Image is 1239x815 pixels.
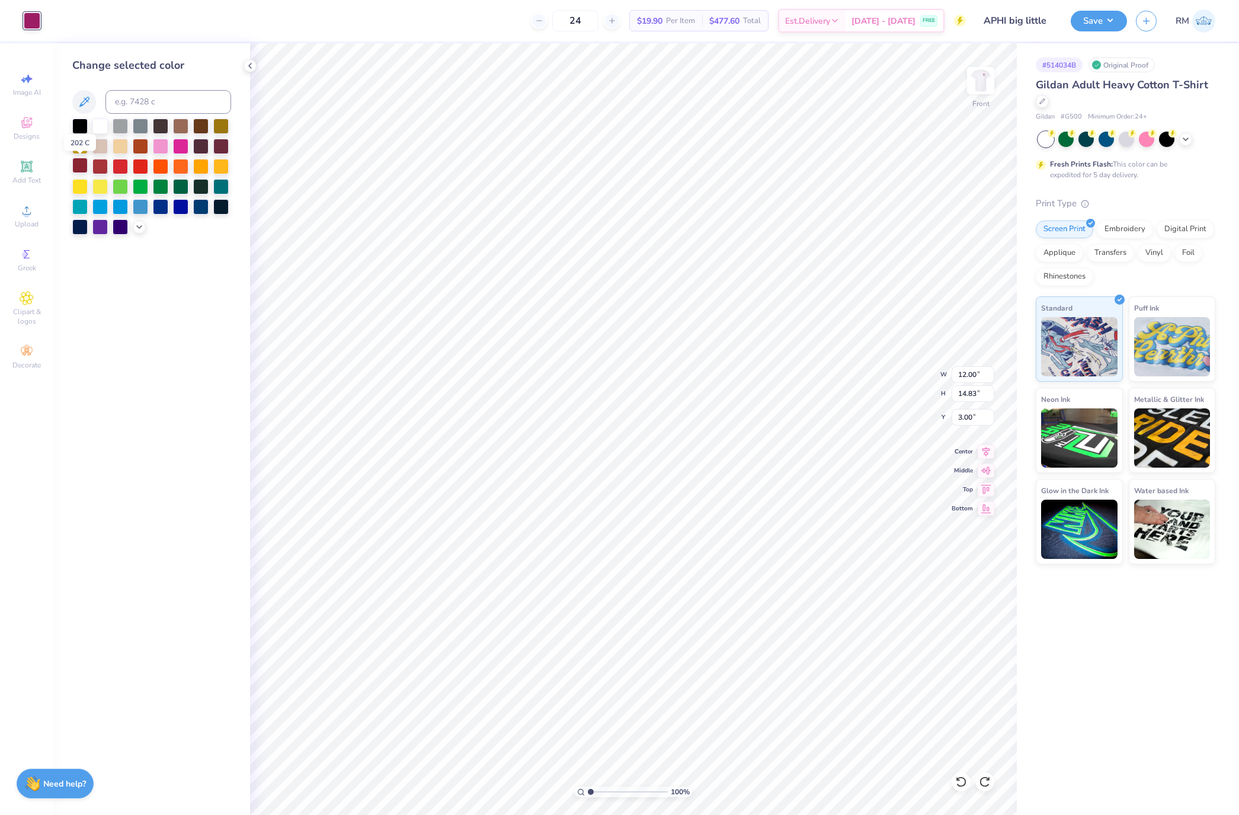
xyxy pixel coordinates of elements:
[105,90,231,114] input: e.g. 7428 c
[1176,14,1189,28] span: RM
[1041,408,1118,468] img: Neon Ink
[12,175,41,185] span: Add Text
[1192,9,1215,33] img: Ronald Manipon
[18,263,36,273] span: Greek
[43,778,86,790] strong: Need help?
[1061,112,1082,122] span: # G500
[1134,500,1211,559] img: Water based Ink
[14,132,40,141] span: Designs
[969,69,993,92] img: Front
[1174,244,1202,262] div: Foil
[1157,220,1214,238] div: Digital Print
[1036,244,1083,262] div: Applique
[552,10,598,31] input: – –
[851,15,915,27] span: [DATE] - [DATE]
[6,307,47,326] span: Clipart & logos
[1097,220,1153,238] div: Embroidery
[923,17,935,25] span: FREE
[1036,78,1208,92] span: Gildan Adult Heavy Cotton T-Shirt
[952,448,973,456] span: Center
[952,485,973,494] span: Top
[1088,112,1147,122] span: Minimum Order: 24 +
[952,466,973,475] span: Middle
[1088,57,1155,72] div: Original Proof
[1050,159,1113,169] strong: Fresh Prints Flash:
[1134,302,1159,314] span: Puff Ink
[1134,393,1204,405] span: Metallic & Glitter Ink
[1036,197,1215,210] div: Print Type
[1176,9,1215,33] a: RM
[975,9,1062,33] input: Untitled Design
[1071,11,1127,31] button: Save
[952,504,973,513] span: Bottom
[671,787,690,797] span: 100 %
[972,98,990,109] div: Front
[1134,408,1211,468] img: Metallic & Glitter Ink
[1041,484,1109,497] span: Glow in the Dark Ink
[1134,317,1211,376] img: Puff Ink
[13,88,41,97] span: Image AI
[1041,302,1072,314] span: Standard
[1041,393,1070,405] span: Neon Ink
[1050,159,1196,180] div: This color can be expedited for 5 day delivery.
[1036,57,1083,72] div: # 514034B
[785,15,830,27] span: Est. Delivery
[637,15,662,27] span: $19.90
[1041,500,1118,559] img: Glow in the Dark Ink
[1036,112,1055,122] span: Gildan
[743,15,761,27] span: Total
[1041,317,1118,376] img: Standard
[12,360,41,370] span: Decorate
[1134,484,1189,497] span: Water based Ink
[1036,220,1093,238] div: Screen Print
[709,15,739,27] span: $477.60
[72,57,231,73] div: Change selected color
[15,219,39,229] span: Upload
[1087,244,1134,262] div: Transfers
[666,15,695,27] span: Per Item
[1036,268,1093,286] div: Rhinestones
[1138,244,1171,262] div: Vinyl
[64,135,96,151] div: 202 C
